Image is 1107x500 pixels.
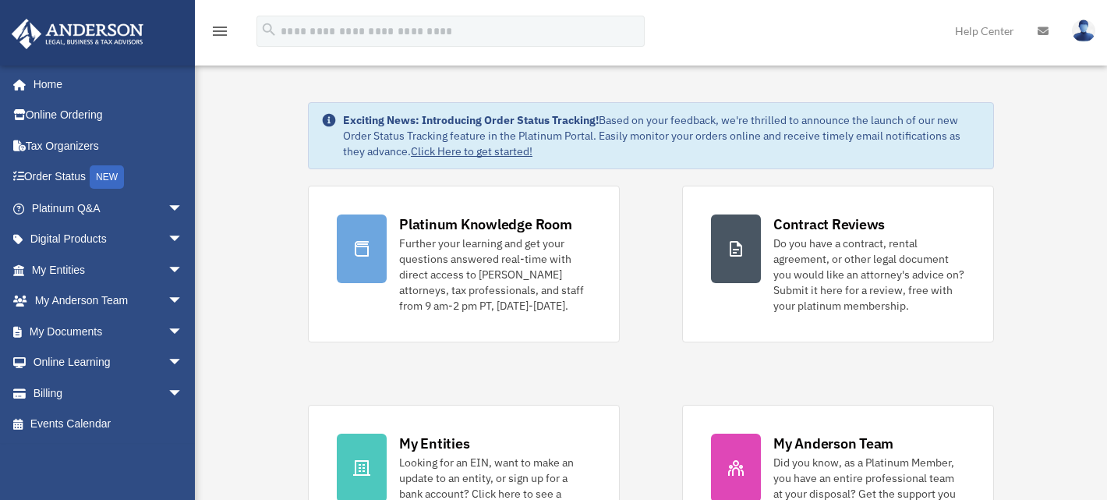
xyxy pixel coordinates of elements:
[11,254,207,285] a: My Entitiesarrow_drop_down
[308,186,620,342] a: Platinum Knowledge Room Further your learning and get your questions answered real-time with dire...
[11,409,207,440] a: Events Calendar
[168,254,199,286] span: arrow_drop_down
[399,215,572,234] div: Platinum Knowledge Room
[168,285,199,317] span: arrow_drop_down
[773,434,893,453] div: My Anderson Team
[11,193,207,224] a: Platinum Q&Aarrow_drop_down
[11,224,207,255] a: Digital Productsarrow_drop_down
[7,19,148,49] img: Anderson Advisors Platinum Portal
[168,378,199,410] span: arrow_drop_down
[11,378,207,409] a: Billingarrow_drop_down
[399,434,469,453] div: My Entities
[411,144,532,158] a: Click Here to get started!
[11,69,199,100] a: Home
[11,316,207,347] a: My Documentsarrow_drop_down
[210,27,229,41] a: menu
[773,236,965,314] div: Do you have a contract, rental agreement, or other legal document you would like an attorney's ad...
[168,224,199,256] span: arrow_drop_down
[11,130,207,161] a: Tax Organizers
[343,112,981,159] div: Based on your feedback, we're thrilled to announce the launch of our new Order Status Tracking fe...
[90,165,124,189] div: NEW
[11,100,207,131] a: Online Ordering
[399,236,591,314] div: Further your learning and get your questions answered real-time with direct access to [PERSON_NAM...
[168,347,199,379] span: arrow_drop_down
[343,113,599,127] strong: Exciting News: Introducing Order Status Tracking!
[168,316,199,348] span: arrow_drop_down
[773,215,885,234] div: Contract Reviews
[210,22,229,41] i: menu
[11,285,207,317] a: My Anderson Teamarrow_drop_down
[260,21,278,38] i: search
[682,186,994,342] a: Contract Reviews Do you have a contract, rental agreement, or other legal document you would like...
[1072,20,1095,42] img: User Pic
[11,161,207,193] a: Order StatusNEW
[11,347,207,378] a: Online Learningarrow_drop_down
[168,193,199,225] span: arrow_drop_down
